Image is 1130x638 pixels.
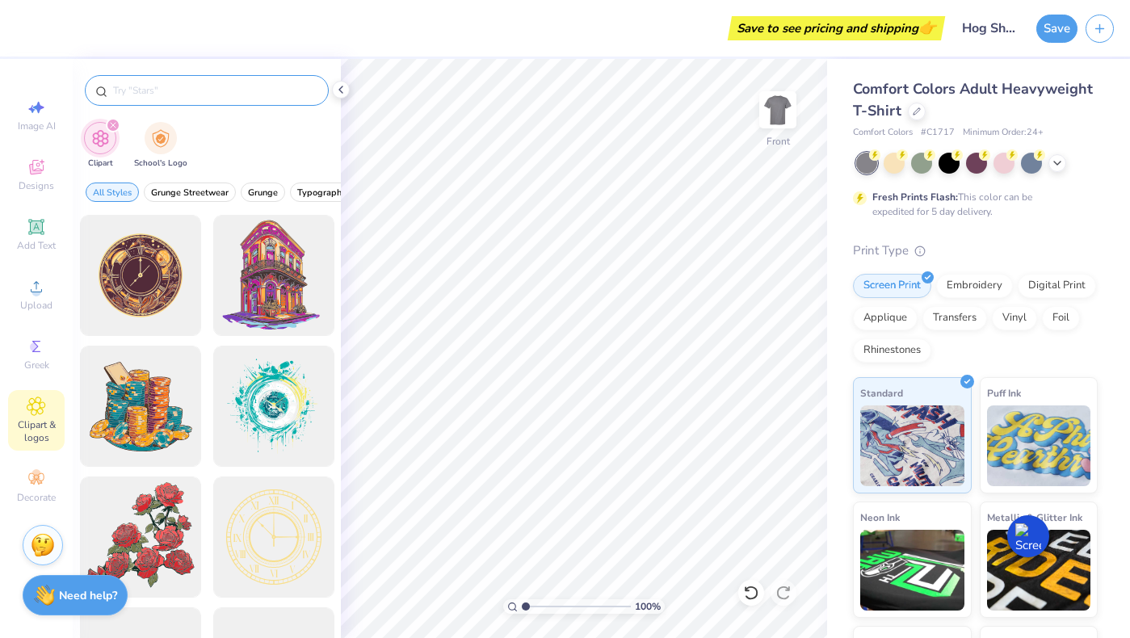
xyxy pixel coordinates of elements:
[987,405,1091,486] img: Puff Ink
[860,530,964,611] img: Neon Ink
[987,509,1082,526] span: Metallic & Glitter Ink
[1036,15,1077,43] button: Save
[1018,274,1096,298] div: Digital Print
[1042,306,1080,330] div: Foil
[860,509,900,526] span: Neon Ink
[762,94,794,126] img: Front
[860,384,903,401] span: Standard
[84,122,116,170] button: filter button
[963,126,1044,140] span: Minimum Order: 24 +
[17,491,56,504] span: Decorate
[987,530,1091,611] img: Metallic & Glitter Ink
[134,157,187,170] span: School's Logo
[88,157,113,170] span: Clipart
[241,183,285,202] button: filter button
[17,239,56,252] span: Add Text
[24,359,49,371] span: Greek
[918,18,936,37] span: 👉
[8,418,65,444] span: Clipart & logos
[152,129,170,148] img: School's Logo Image
[853,338,931,363] div: Rhinestones
[18,120,56,132] span: Image AI
[134,122,187,170] button: filter button
[59,588,117,603] strong: Need help?
[921,126,955,140] span: # C1717
[297,187,347,199] span: Typography
[853,126,913,140] span: Comfort Colors
[111,82,318,99] input: Try "Stars"
[86,183,139,202] button: filter button
[872,191,958,204] strong: Fresh Prints Flash:
[872,190,1071,219] div: This color can be expedited for 5 day delivery.
[853,241,1098,260] div: Print Type
[853,274,931,298] div: Screen Print
[248,187,278,199] span: Grunge
[987,384,1021,401] span: Puff Ink
[936,274,1013,298] div: Embroidery
[19,179,54,192] span: Designs
[91,129,110,148] img: Clipart Image
[767,134,790,149] div: Front
[922,306,987,330] div: Transfers
[93,187,132,199] span: All Styles
[949,12,1028,44] input: Untitled Design
[144,183,236,202] button: filter button
[20,299,53,312] span: Upload
[134,122,187,170] div: filter for School's Logo
[992,306,1037,330] div: Vinyl
[732,16,941,40] div: Save to see pricing and shipping
[84,122,116,170] div: filter for Clipart
[635,599,661,614] span: 100 %
[151,187,229,199] span: Grunge Streetwear
[1015,523,1041,549] img: Screenshot
[860,405,964,486] img: Standard
[853,306,918,330] div: Applique
[290,183,354,202] button: filter button
[853,79,1093,120] span: Comfort Colors Adult Heavyweight T-Shirt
